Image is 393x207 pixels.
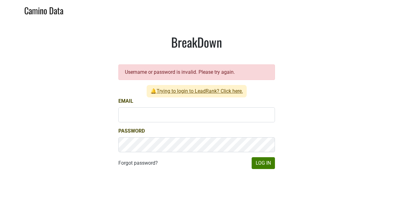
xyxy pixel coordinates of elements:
div: Username or password is invalid. Please try again. [118,64,275,80]
button: Log In [252,157,275,169]
label: Email [118,97,133,105]
label: Password [118,127,145,135]
h1: BreakDown [118,35,275,49]
a: Trying to login to LeadRank? Click here. [157,88,243,94]
a: Forgot password? [118,159,158,167]
a: Camino Data [24,2,63,17]
span: 🔔 [147,85,247,97]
